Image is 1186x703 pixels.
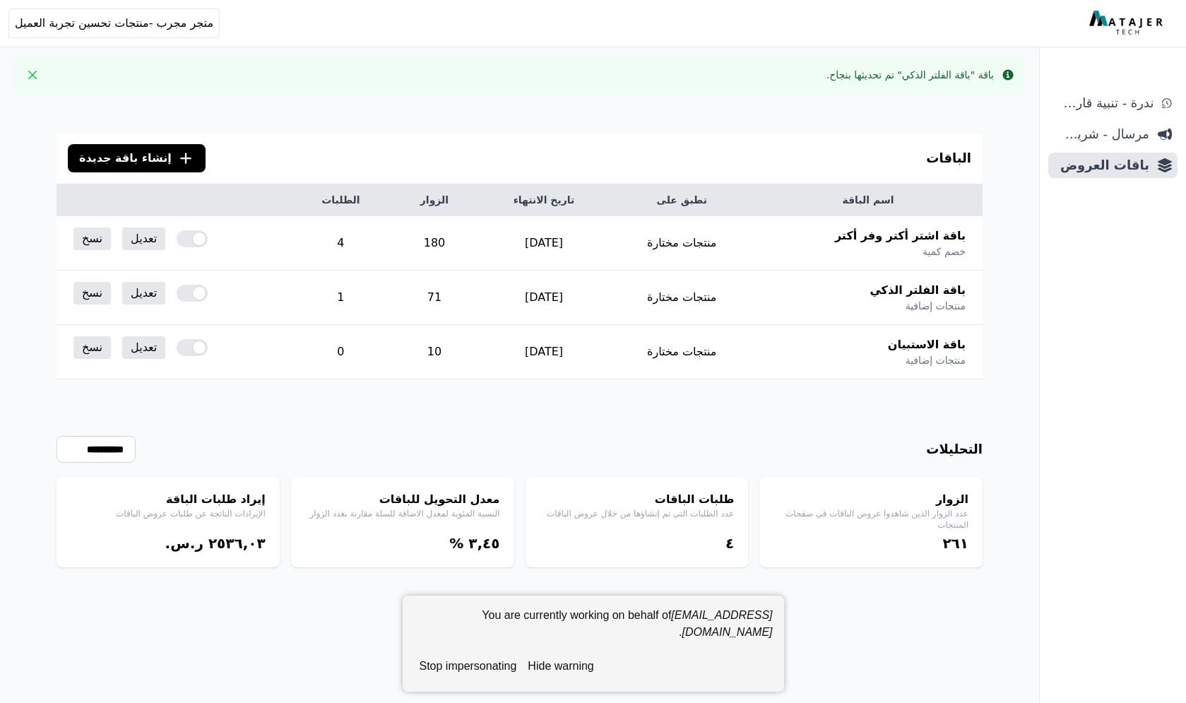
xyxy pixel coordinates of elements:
[478,271,610,325] td: [DATE]
[1089,11,1166,36] img: MatajerTech Logo
[8,8,220,38] button: متجر مجرب -منتجات تحسين تجربة العميل
[906,299,966,313] span: منتجات إضافية
[122,336,165,359] a: تعديل
[15,15,213,32] span: متجر مجرب -منتجات تحسين تجربة العميل
[391,216,478,271] td: 180
[478,325,610,379] td: [DATE]
[754,184,983,216] th: اسم الباقة
[73,282,111,305] a: نسخ
[122,282,165,305] a: تعديل
[1054,124,1149,144] span: مرسال - شريط دعاية
[610,271,754,325] td: منتجات مختارة
[73,228,111,250] a: نسخ
[290,216,391,271] td: 4
[305,491,500,508] h4: معدل التحويل للباقات
[290,325,391,379] td: 0
[610,184,754,216] th: تطبق على
[870,282,966,299] span: باقة الفلتر الذكي
[208,535,266,552] bdi: ٢٥۳٦,۰۳
[414,607,773,652] div: You are currently working on behalf of .
[610,216,754,271] td: منتجات مختارة
[926,439,983,459] h3: التحليلات
[540,491,735,508] h4: طلبات الباقات
[79,150,172,167] span: إنشاء باقة جديدة
[826,68,994,82] div: باقة "باقة الفلتر الذكي" تم تحديثها بنجاح.
[391,325,478,379] td: 10
[923,244,966,259] span: خصم كمية
[773,533,968,553] div: ٢٦١
[391,184,478,216] th: الزوار
[773,491,968,508] h4: الزوار
[540,508,735,519] p: عدد الطلبات التي تم إنشاؤها من خلال عروض الباقات
[1054,93,1154,113] span: ندرة - تنبية قارب علي النفاذ
[73,336,111,359] a: نسخ
[773,508,968,531] p: عدد الزوار الذين شاهدوا عروض الباقات في صفحات المنتجات
[1054,155,1149,175] span: باقات العروض
[926,148,971,168] h3: الباقات
[414,652,523,680] button: stop impersonating
[888,336,966,353] span: باقة الاستبيان
[478,216,610,271] td: [DATE]
[305,508,500,519] p: النسبة المئوية لمعدل الاضافة للسلة مقارنة بعدد الزوار
[478,184,610,216] th: تاريخ الانتهاء
[122,228,165,250] a: تعديل
[449,535,463,552] span: %
[391,271,478,325] td: 71
[71,491,266,508] h4: إيراد طلبات الباقة
[71,508,266,519] p: الإيرادات الناتجة عن طلبات عروض الباقات
[522,652,599,680] button: hide warning
[468,535,499,552] bdi: ۳,٤٥
[1098,615,1186,682] iframe: chat widget
[21,64,44,86] button: Close
[290,271,391,325] td: 1
[165,535,203,552] span: ر.س.
[671,609,772,638] em: [EMAIL_ADDRESS][DOMAIN_NAME]
[835,228,966,244] span: باقة اشتر أكتر وفر أكتر
[906,353,966,367] span: منتجات إضافية
[290,184,391,216] th: الطلبات
[610,325,754,379] td: منتجات مختارة
[540,533,735,553] div: ٤
[68,144,206,172] button: إنشاء باقة جديدة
